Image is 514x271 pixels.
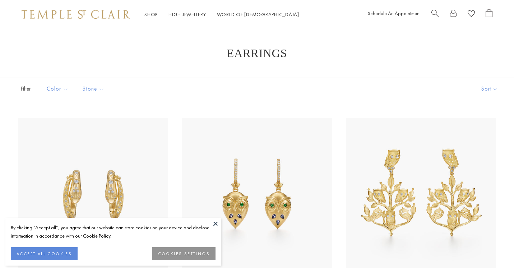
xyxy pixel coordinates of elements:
[368,10,421,17] a: Schedule An Appointment
[478,237,507,264] iframe: Gorgias live chat messenger
[18,118,168,268] img: 18K Delphi Serpent Hoops
[468,9,475,20] a: View Wishlist
[18,118,168,268] a: 18K Delphi Serpent Hoops18K Delphi Serpent Hoops
[182,118,332,268] a: E36887-OWLTZTGE36887-OWLTZTG
[29,47,485,60] h1: Earrings
[22,10,130,19] img: Temple St. Clair
[152,247,216,260] button: COOKIES SETTINGS
[77,81,110,97] button: Stone
[43,84,74,93] span: Color
[465,78,514,100] button: Show sort by
[217,11,299,18] a: World of [DEMOGRAPHIC_DATA]World of [DEMOGRAPHIC_DATA]
[431,9,439,20] a: Search
[168,11,206,18] a: High JewelleryHigh Jewellery
[486,9,492,20] a: Open Shopping Bag
[346,118,496,268] a: E31811-OWLWOOD18K Owlwood Earrings
[144,10,299,19] nav: Main navigation
[11,224,216,240] div: By clicking “Accept all”, you agree that our website can store cookies on your device and disclos...
[144,11,158,18] a: ShopShop
[41,81,74,97] button: Color
[346,118,496,268] img: 18K Owlwood Earrings
[11,247,78,260] button: ACCEPT ALL COOKIES
[182,118,332,268] img: E36887-OWLTZTG
[79,84,110,93] span: Stone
